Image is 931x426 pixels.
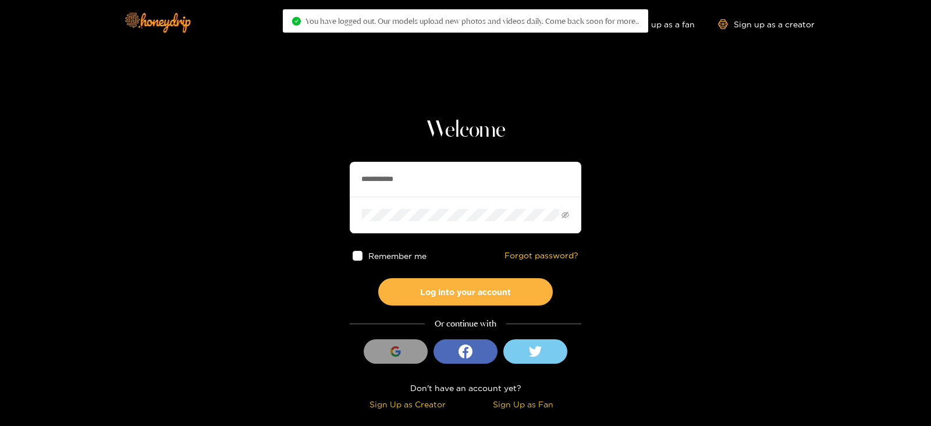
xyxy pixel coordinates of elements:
div: Sign Up as Fan [468,397,578,411]
span: You have logged out. Our models upload new photos and videos daily. Come back soon for more.. [305,16,639,26]
button: Log into your account [378,278,553,306]
div: Or continue with [350,317,581,331]
a: Sign up as a creator [718,19,815,29]
span: Remember me [368,251,427,260]
a: Sign up as a fan [615,19,695,29]
span: eye-invisible [562,211,569,219]
div: Sign Up as Creator [353,397,463,411]
span: check-circle [292,17,301,26]
a: Forgot password? [504,251,578,261]
h1: Welcome [350,116,581,144]
div: Don't have an account yet? [350,381,581,395]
